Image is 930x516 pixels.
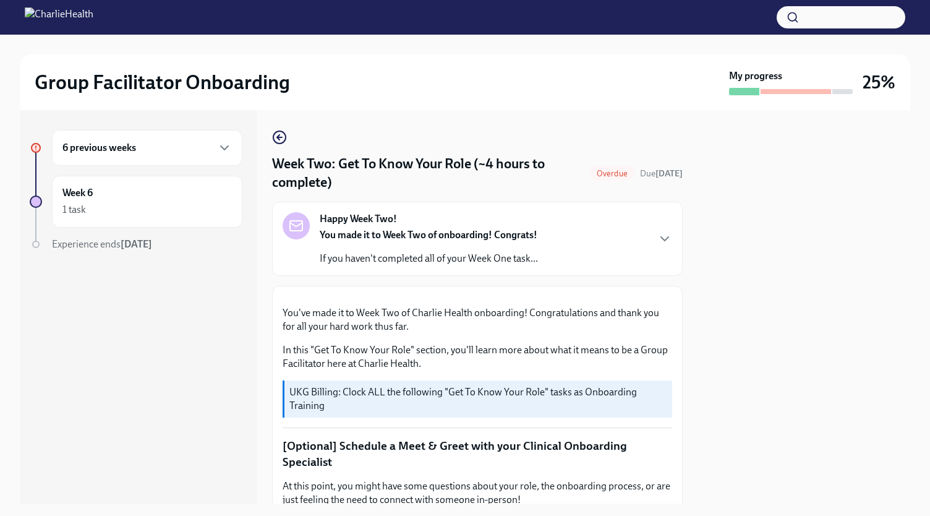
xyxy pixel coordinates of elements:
h4: Week Two: Get To Know Your Role (~4 hours to complete) [272,155,584,192]
p: In this "Get To Know Your Role" section, you'll learn more about what it means to be a Group Faci... [283,343,672,371]
div: 1 task [62,203,86,217]
strong: [DATE] [655,168,683,179]
a: Week 61 task [30,176,242,228]
img: CharlieHealth [25,7,93,27]
span: Due [640,168,683,179]
span: Experience ends [52,238,152,250]
strong: You made it to Week Two of onboarding! Congrats! [320,229,537,241]
strong: My progress [729,69,782,83]
p: [Optional] Schedule a Meet & Greet with your Clinical Onboarding Specialist [283,438,672,470]
h3: 25% [863,71,895,93]
p: You've made it to Week Two of Charlie Health onboarding! Congratulations and thank you for all yo... [283,306,672,333]
span: September 1st, 2025 10:00 [640,168,683,179]
p: UKG Billing: Clock ALL the following "Get To Know Your Role" tasks as Onboarding Training [289,385,667,413]
strong: [DATE] [121,238,152,250]
div: 6 previous weeks [52,130,242,166]
h2: Group Facilitator Onboarding [35,70,290,95]
p: If you haven't completed all of your Week One task... [320,252,538,265]
span: Overdue [589,169,635,178]
h6: Week 6 [62,186,93,200]
strong: Happy Week Two! [320,212,397,226]
h6: 6 previous weeks [62,141,136,155]
p: At this point, you might have some questions about your role, the onboarding process, or are just... [283,479,672,507]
